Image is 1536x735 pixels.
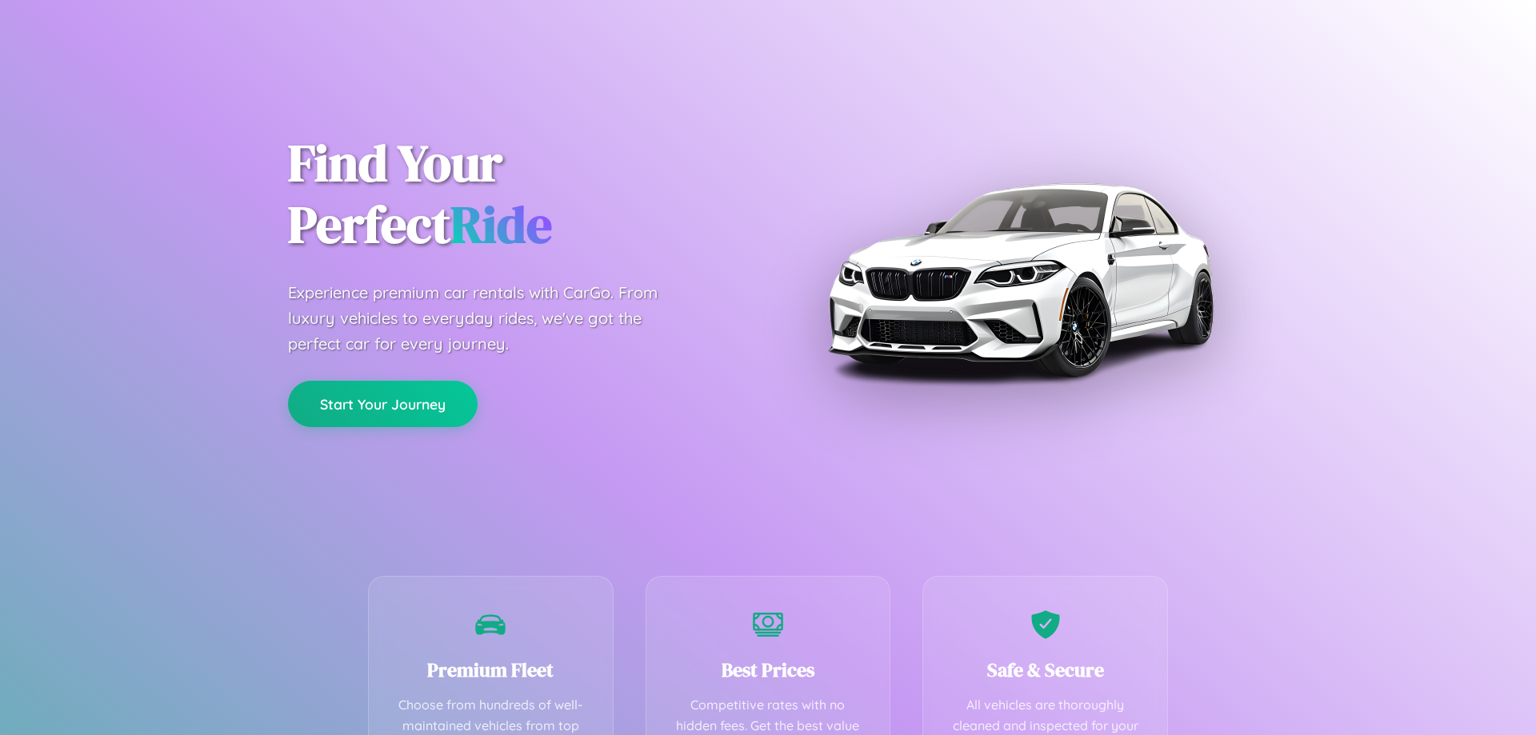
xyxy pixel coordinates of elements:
[288,280,688,357] p: Experience premium car rentals with CarGo. From luxury vehicles to everyday rides, we've got the ...
[947,657,1143,683] h3: Safe & Secure
[820,80,1220,480] img: Premium BMW car rental vehicle
[288,133,744,256] h1: Find Your Perfect
[288,381,478,427] button: Start Your Journey
[670,657,866,683] h3: Best Prices
[450,190,552,259] span: Ride
[393,657,589,683] h3: Premium Fleet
